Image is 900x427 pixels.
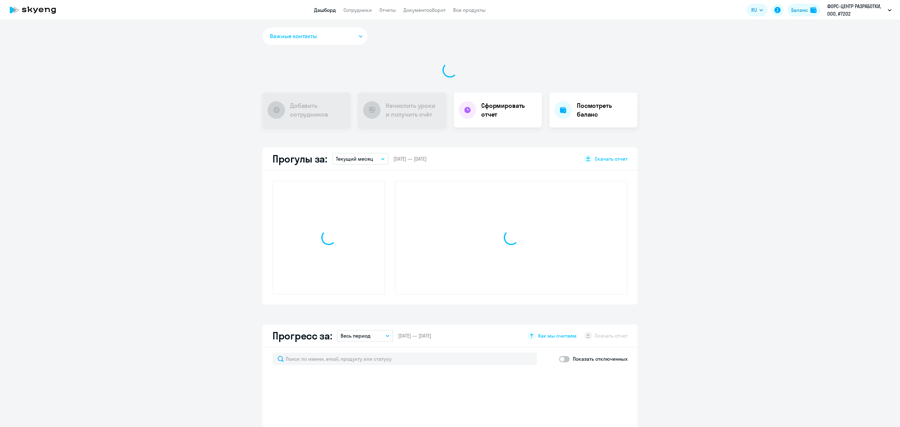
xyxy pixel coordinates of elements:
button: Балансbalance [787,4,820,16]
span: Важные контакты [270,32,317,40]
span: Как мы считаем [538,332,577,339]
img: balance [810,7,817,13]
button: RU [747,4,767,16]
a: Дашборд [314,7,336,13]
span: [DATE] — [DATE] [398,332,431,339]
a: Отчеты [379,7,396,13]
span: RU [751,6,757,14]
h4: Начислить уроки и получить счёт [386,101,440,119]
button: Важные контакты [262,28,367,45]
button: ФОРС-ЦЕНТР РАЗРАБОТКИ, ООО, #7202 [824,3,895,18]
h2: Прогресс за: [272,329,332,342]
a: Сотрудники [343,7,372,13]
a: Все продукты [453,7,486,13]
h4: Посмотреть баланс [577,101,632,119]
h4: Добавить сотрудников [290,101,346,119]
p: ФОРС-ЦЕНТР РАЗРАБОТКИ, ООО, #7202 [827,3,885,18]
input: Поиск по имени, email, продукту или статусу [272,353,537,365]
button: Весь период [337,330,393,342]
p: Весь период [341,332,371,339]
a: Документооборот [403,7,446,13]
span: [DATE] — [DATE] [393,155,427,162]
p: Показать отключенных [573,355,627,363]
h4: Сформировать отчет [481,101,537,119]
div: Баланс [791,6,808,14]
span: Скачать отчет [595,155,627,162]
h2: Прогулы за: [272,153,327,165]
button: Текущий месяц [332,153,388,165]
p: Текущий месяц [336,155,373,163]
